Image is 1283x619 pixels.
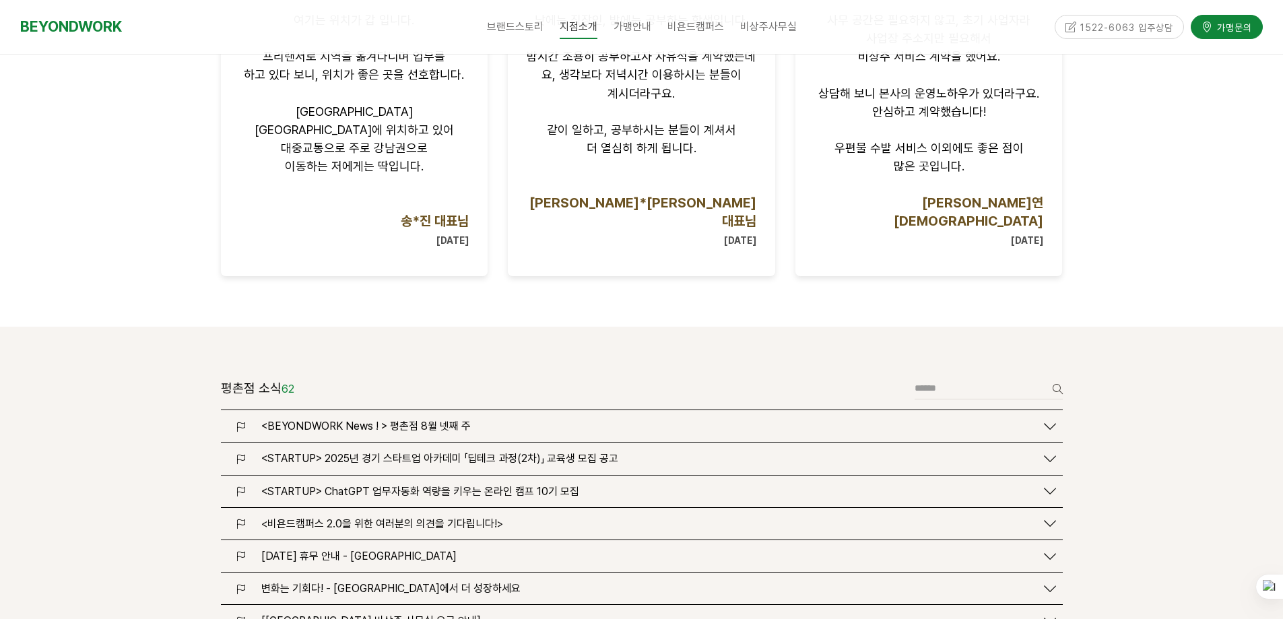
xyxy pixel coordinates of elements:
[834,141,1024,155] span: 우편물 수발 서비스 이외에도 좋은 점이
[1191,14,1263,38] a: 가맹문의
[740,20,797,33] span: 비상주사무실
[659,10,732,44] a: 비욘드캠퍼스
[479,10,552,44] a: 브랜드스토리
[281,141,428,155] span: 대중교통으로 주로 강남권으로
[894,195,1043,229] span: [PERSON_NAME]연 [DEMOGRAPHIC_DATA]
[487,20,544,33] span: 브랜드스토리
[221,377,294,400] header: 평촌점 소식
[560,15,597,39] span: 지점소개
[724,235,756,246] strong: [DATE]
[261,582,521,595] span: 변화는 기회다! - [GEOGRAPHIC_DATA]에서 더 성장하세요
[552,10,605,44] a: 지점소개
[1213,20,1252,33] span: 가맹문의
[263,49,445,63] span: 프리랜서로 지역을 옮겨다니며 업무를
[527,49,756,82] span: 밤시간 조용히 공부하고자 자유석을 계약했는데요, 생각보다 저녁시간 이용하시는 분들이
[261,420,471,432] span: <BEYONDWORK News ! > 평촌점 8월 넷째 주
[607,86,675,100] span: 계시더라구요.
[1011,235,1043,246] strong: [DATE]
[244,67,464,82] span: 하고 있다 보니, 위치가 좋은 곳을 선호합니다.
[547,123,736,137] span: 같이 일하고, 공부하시는 분들이 계셔서
[261,485,579,498] span: <STARTUP> ChatGPT 업무자동화 역량을 키우는 온라인 캠프 10기 모집
[587,141,696,155] span: 더 열심히 하게 됩니다.
[261,452,618,465] span: <STARTUP> 2025년 경기 스타트업 아카데미 「딥테크 과정(2차)」 교육생 모집 공고
[667,20,724,33] span: 비욘드캠퍼스
[401,213,469,229] span: 송*진 대표님
[605,10,659,44] a: 가맹안내
[261,517,503,530] span: <비욘드캠퍼스 2.0을 위한 여러분의 의견을 기다립니다!>
[529,195,756,229] span: [PERSON_NAME]*[PERSON_NAME] 대표님
[732,10,805,44] a: 비상주사무실
[285,159,424,173] span: 이동하는 저에게는 딱입니다.
[818,86,1039,100] span: 상담해 보니 본사의 운영노하우가 있더라구요.
[436,235,469,246] strong: [DATE]
[894,159,964,173] span: 많은 곳입니다.
[255,104,454,137] span: [GEOGRAPHIC_DATA] [GEOGRAPHIC_DATA]에 위치하고 있어
[858,49,1000,63] span: 비상주 서비스 계약을 했어요.
[614,20,651,33] span: 가맹안내
[261,550,457,562] span: [DATE] 휴무 안내 - [GEOGRAPHIC_DATA]
[20,14,122,39] a: BEYONDWORK
[282,383,294,395] em: 62
[872,104,986,119] span: 안심하고 계약했습니다!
